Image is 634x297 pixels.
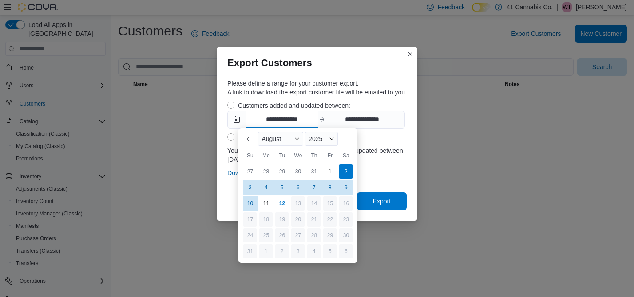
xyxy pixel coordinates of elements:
svg: to [318,116,325,123]
div: Your last export was for customers added and updated between [DATE] - [DATE] [227,146,407,164]
div: day-3 [291,244,305,258]
div: day-25 [259,228,273,242]
button: Previous Month [242,132,256,146]
div: day-27 [291,228,305,242]
div: Button. Open the year selector. 2025 is currently selected. [305,132,338,146]
div: day-28 [307,228,321,242]
div: day-30 [291,164,305,179]
div: day-1 [259,244,273,258]
div: day-21 [307,212,321,227]
span: August [262,135,281,142]
div: day-30 [339,228,353,242]
div: day-4 [307,244,321,258]
div: day-10 [243,196,257,211]
div: Button. Open the month selector. August is currently selected. [258,132,303,146]
div: day-4 [259,180,273,195]
button: Export [357,192,407,210]
div: day-6 [339,244,353,258]
div: Mo [259,148,273,163]
div: day-12 [275,196,289,211]
div: day-29 [323,228,337,242]
div: day-11 [259,196,273,211]
span: 2025 [309,135,322,142]
div: day-1 [323,164,337,179]
div: day-19 [275,212,289,227]
div: day-31 [307,164,321,179]
div: day-29 [275,164,289,179]
div: day-5 [275,180,289,195]
label: Customers added and updated between: [227,100,350,111]
div: day-16 [339,196,353,211]
div: day-26 [275,228,289,242]
input: Press the down key to enter a popover containing a calendar. Press the escape key to close the po... [246,111,318,128]
div: day-24 [243,228,257,242]
div: day-23 [339,212,353,227]
div: day-2 [275,244,289,258]
div: day-13 [291,196,305,211]
div: We [291,148,305,163]
div: day-15 [323,196,337,211]
h3: Export Customers [227,58,312,68]
div: day-18 [259,212,273,227]
div: day-3 [243,180,257,195]
div: day-6 [291,180,305,195]
div: day-2 [339,164,353,179]
label: Entire customer list [227,132,291,143]
div: day-14 [307,196,321,211]
div: Tu [275,148,289,163]
div: day-22 [323,212,337,227]
div: Fr [323,148,337,163]
span: Export [373,197,391,206]
div: Su [243,148,257,163]
div: Sa [339,148,353,163]
div: day-28 [259,164,273,179]
div: day-31 [243,244,257,258]
button: Download Last Exported Report [227,164,315,182]
input: Press the down key to open a popover containing a calendar. [325,111,398,128]
div: day-27 [243,164,257,179]
div: day-20 [291,212,305,227]
span: Download Last Exported Report [227,168,315,177]
div: day-5 [323,244,337,258]
button: Closes this modal window [405,49,416,59]
div: day-7 [307,180,321,195]
div: day-8 [323,180,337,195]
div: day-9 [339,180,353,195]
div: day-17 [243,212,257,227]
div: Th [307,148,321,163]
div: Please define a range for your customer export. A link to download the export customer file will ... [227,79,407,97]
div: August, 2025 [242,164,354,259]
